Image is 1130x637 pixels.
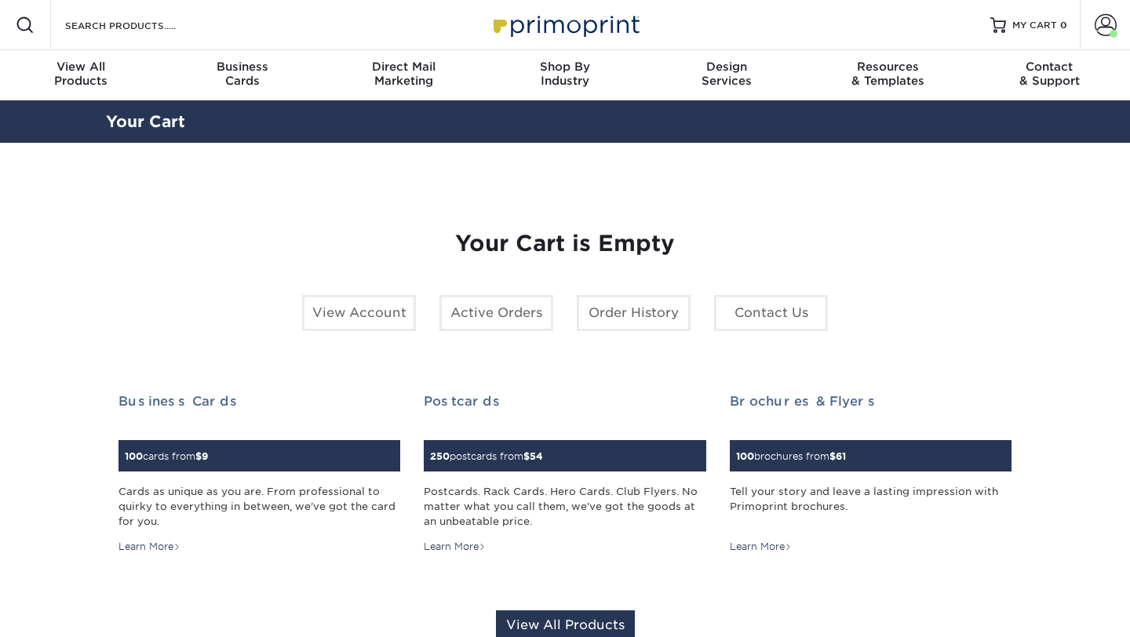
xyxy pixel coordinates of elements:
[968,50,1130,100] a: Contact& Support
[968,60,1130,74] span: Contact
[807,50,969,100] a: Resources& Templates
[1012,19,1057,32] span: MY CART
[424,540,486,554] div: Learn More
[646,60,807,88] div: Services
[430,450,543,462] small: postcards from
[162,60,323,88] div: Cards
[64,16,217,35] input: SEARCH PRODUCTS.....
[730,431,731,431] img: Brochures & Flyers
[577,295,691,331] a: Order History
[807,60,969,88] div: & Templates
[484,60,646,74] span: Shop By
[439,295,553,331] a: Active Orders
[323,60,484,74] span: Direct Mail
[829,450,836,462] span: $
[1060,20,1067,31] span: 0
[118,231,1012,257] h1: Your Cart is Empty
[487,8,643,42] img: Primoprint
[125,450,208,462] small: cards from
[484,50,646,100] a: Shop ByIndustry
[730,394,1012,409] h2: Brochures & Flyers
[162,60,323,74] span: Business
[162,50,323,100] a: BusinessCards
[118,394,400,555] a: Business Cards 100cards from$9 Cards as unique as you are. From professional to quirky to everyth...
[484,60,646,88] div: Industry
[714,295,828,331] a: Contact Us
[646,50,807,100] a: DesignServices
[118,394,400,409] h2: Business Cards
[430,450,450,462] span: 250
[323,60,484,88] div: Marketing
[836,450,846,462] span: 61
[730,484,1012,530] div: Tell your story and leave a lasting impression with Primoprint brochures.
[195,450,202,462] span: $
[118,540,180,554] div: Learn More
[302,295,416,331] a: View Account
[730,394,1012,555] a: Brochures & Flyers 100brochures from$61 Tell your story and leave a lasting impression with Primo...
[424,431,425,431] img: Postcards
[968,60,1130,88] div: & Support
[125,450,143,462] span: 100
[730,540,792,554] div: Learn More
[323,50,484,100] a: Direct MailMarketing
[523,450,530,462] span: $
[736,450,846,462] small: brochures from
[807,60,969,74] span: Resources
[106,112,185,131] a: Your Cart
[202,450,208,462] span: 9
[424,394,705,409] h2: Postcards
[646,60,807,74] span: Design
[736,450,754,462] span: 100
[424,394,705,555] a: Postcards 250postcards from$54 Postcards. Rack Cards. Hero Cards. Club Flyers. No matter what you...
[530,450,543,462] span: 54
[424,484,705,530] div: Postcards. Rack Cards. Hero Cards. Club Flyers. No matter what you call them, we've got the goods...
[118,484,400,530] div: Cards as unique as you are. From professional to quirky to everything in between, we've got the c...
